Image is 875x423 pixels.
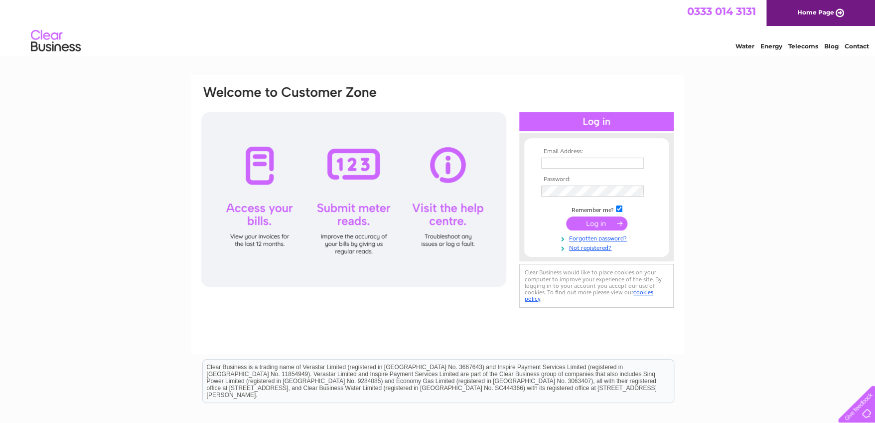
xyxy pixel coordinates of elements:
[845,42,869,50] a: Contact
[539,204,654,214] td: Remember me?
[525,289,653,302] a: cookies policy
[760,42,782,50] a: Energy
[519,264,674,307] div: Clear Business would like to place cookies on your computer to improve your experience of the sit...
[824,42,839,50] a: Blog
[30,26,81,56] img: logo.png
[539,148,654,155] th: Email Address:
[687,5,756,17] a: 0333 014 3131
[788,42,818,50] a: Telecoms
[566,216,627,230] input: Submit
[541,233,654,242] a: Forgotten password?
[541,242,654,252] a: Not registered?
[735,42,754,50] a: Water
[203,5,674,48] div: Clear Business is a trading name of Verastar Limited (registered in [GEOGRAPHIC_DATA] No. 3667643...
[539,176,654,183] th: Password:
